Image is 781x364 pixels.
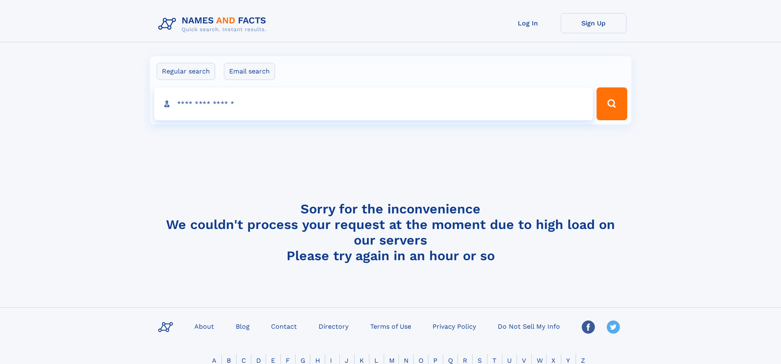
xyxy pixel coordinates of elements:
a: Privacy Policy [429,320,479,332]
label: Email search [224,63,275,80]
h4: Sorry for the inconvenience We couldn't process your request at the moment due to high load on ou... [155,201,626,263]
a: Log In [495,13,561,33]
a: Contact [268,320,300,332]
input: search input [154,87,593,120]
button: Search Button [597,87,627,120]
a: Terms of Use [367,320,414,332]
a: Blog [232,320,253,332]
img: Twitter [607,321,620,334]
img: Logo Names and Facts [155,13,273,35]
label: Regular search [157,63,215,80]
img: Facebook [582,321,595,334]
a: Sign Up [561,13,626,33]
a: About [191,320,217,332]
a: Do Not Sell My Info [494,320,563,332]
a: Directory [315,320,352,332]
